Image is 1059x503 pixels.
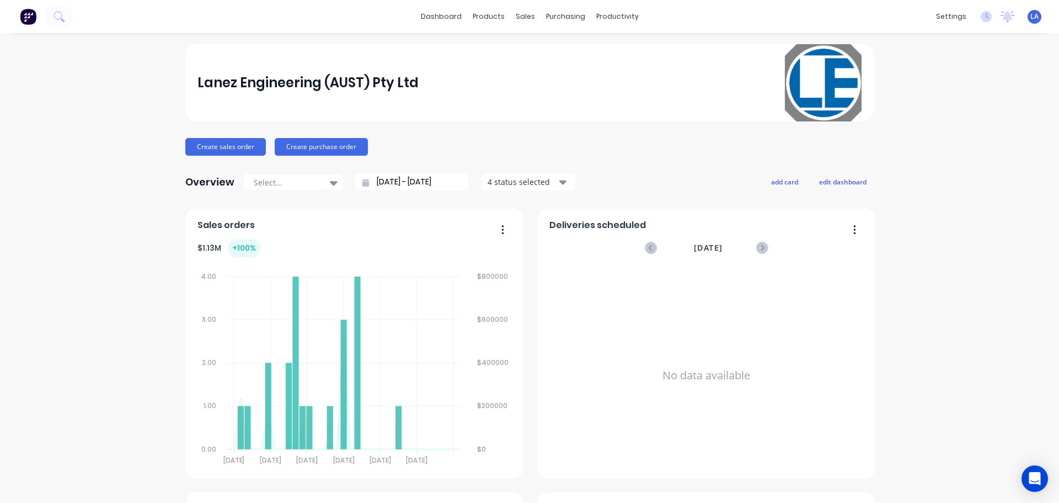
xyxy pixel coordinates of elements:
tspan: [DATE] [223,456,244,465]
div: $ 1.13M [197,239,260,257]
div: No data available [549,268,864,483]
tspan: [DATE] [260,456,281,465]
div: Open Intercom Messenger [1021,465,1048,492]
button: 4 status selected [482,174,575,190]
tspan: [DATE] [333,456,355,465]
tspan: [DATE] [370,456,391,465]
div: settings [930,8,972,25]
span: LA [1030,12,1039,22]
div: Overview [185,171,234,193]
tspan: 1.00 [204,401,216,411]
img: Lanez Engineering (AUST) Pty Ltd [784,44,862,121]
div: purchasing [541,8,591,25]
span: [DATE] [694,242,723,254]
a: dashboard [415,8,467,25]
tspan: $800000 [477,272,508,281]
tspan: 2.00 [202,358,216,367]
div: Lanez Engineering (AUST) Pty Ltd [197,72,419,94]
tspan: $600000 [477,315,508,324]
div: productivity [591,8,644,25]
button: edit dashboard [812,174,874,189]
span: Sales orders [197,219,255,232]
div: 4 status selected [488,176,557,188]
button: Create purchase order [275,138,368,156]
tspan: [DATE] [296,456,318,465]
div: products [467,8,510,25]
button: add card [764,174,805,189]
span: Deliveries scheduled [549,219,646,232]
div: sales [510,8,541,25]
tspan: $0 [477,444,486,454]
tspan: $400000 [477,358,509,367]
tspan: $200000 [477,401,507,411]
img: Factory [20,8,36,25]
tspan: [DATE] [406,456,427,465]
tspan: 4.00 [201,272,216,281]
tspan: 3.00 [202,315,216,324]
tspan: 0.00 [201,444,216,454]
button: Create sales order [185,138,266,156]
div: + 100 % [228,239,260,257]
